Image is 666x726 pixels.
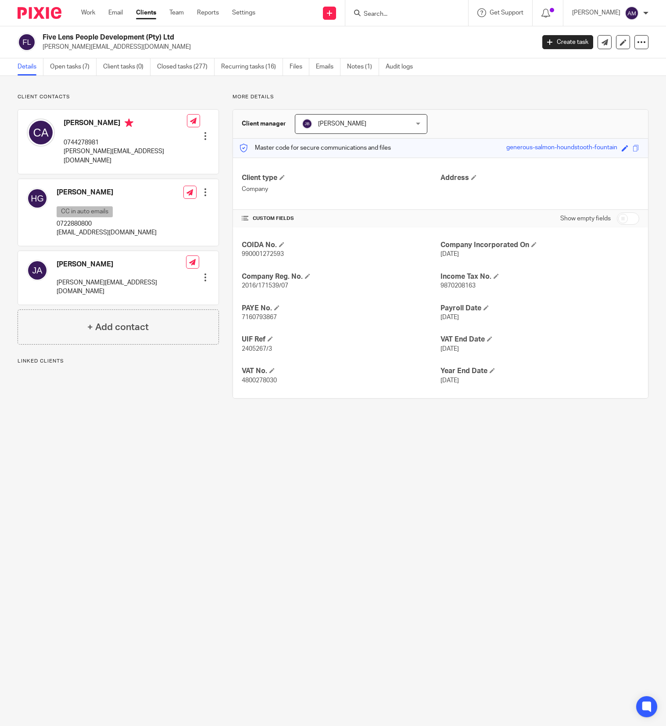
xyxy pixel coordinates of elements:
[125,119,133,127] i: Primary
[242,119,286,128] h3: Client manager
[490,10,523,16] span: Get Support
[440,304,639,313] h4: Payroll Date
[440,251,459,257] span: [DATE]
[242,272,440,281] h4: Company Reg. No.
[57,188,157,197] h4: [PERSON_NAME]
[572,8,620,17] p: [PERSON_NAME]
[242,314,277,320] span: 7160793867
[108,8,123,17] a: Email
[625,6,639,20] img: svg%3E
[157,58,215,75] a: Closed tasks (277)
[242,304,440,313] h4: PAYE No.
[50,58,97,75] a: Open tasks (7)
[87,320,149,334] h4: + Add contact
[221,58,283,75] a: Recurring tasks (16)
[27,260,48,281] img: svg%3E
[440,346,459,352] span: [DATE]
[316,58,340,75] a: Emails
[43,43,529,51] p: [PERSON_NAME][EMAIL_ADDRESS][DOMAIN_NAME]
[440,272,639,281] h4: Income Tax No.
[290,58,309,75] a: Files
[18,33,36,51] img: svg%3E
[197,8,219,17] a: Reports
[18,58,43,75] a: Details
[542,35,593,49] a: Create task
[242,185,440,194] p: Company
[64,147,187,165] p: [PERSON_NAME][EMAIL_ADDRESS][DOMAIN_NAME]
[347,58,379,75] a: Notes (1)
[242,346,272,352] span: 2405267/3
[232,8,255,17] a: Settings
[318,121,366,127] span: [PERSON_NAME]
[363,11,442,18] input: Search
[302,119,312,129] img: svg%3E
[242,283,288,289] span: 2016/171539/07
[136,8,156,17] a: Clients
[440,173,639,183] h4: Address
[64,119,187,129] h4: [PERSON_NAME]
[18,7,61,19] img: Pixie
[57,219,157,228] p: 0722880800
[57,206,113,217] p: CC in auto emails
[242,335,440,344] h4: UIF Ref
[386,58,419,75] a: Audit logs
[440,314,459,320] span: [DATE]
[64,138,187,147] p: 0744278981
[242,367,440,376] h4: VAT No.
[18,93,219,101] p: Client contacts
[169,8,184,17] a: Team
[242,241,440,250] h4: COIDA No.
[242,173,440,183] h4: Client type
[440,283,476,289] span: 9870208163
[57,278,186,296] p: [PERSON_NAME][EMAIL_ADDRESS][DOMAIN_NAME]
[242,215,440,222] h4: CUSTOM FIELDS
[57,260,186,269] h4: [PERSON_NAME]
[242,251,284,257] span: 990001272593
[440,367,639,376] h4: Year End Date
[18,358,219,365] p: Linked clients
[506,143,617,153] div: generous-salmon-houndstooth-fountain
[43,33,432,42] h2: Five Lens People Development (Pty) Ltd
[242,377,277,384] span: 4800278030
[440,241,639,250] h4: Company Incorporated On
[240,144,391,152] p: Master code for secure communications and files
[27,188,48,209] img: svg%3E
[440,377,459,384] span: [DATE]
[440,335,639,344] h4: VAT End Date
[81,8,95,17] a: Work
[27,119,55,147] img: svg%3E
[560,214,611,223] label: Show empty fields
[103,58,150,75] a: Client tasks (0)
[233,93,648,101] p: More details
[57,228,157,237] p: [EMAIL_ADDRESS][DOMAIN_NAME]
